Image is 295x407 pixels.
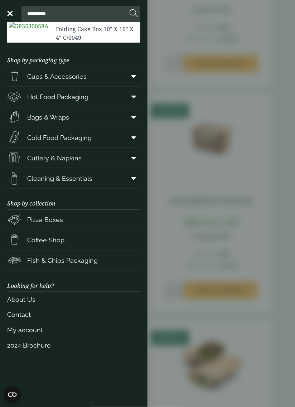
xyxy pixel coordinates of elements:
[7,230,140,250] a: Coffee Shop
[7,233,21,247] img: HotDrink_paperCup.svg
[7,89,21,104] img: Deli_box.svg
[27,174,92,183] span: Cleaning & Essentials
[27,235,64,245] span: Coffee Shop
[7,171,21,185] img: open-wipe.svg
[27,215,63,224] span: Pizza Boxes
[9,22,49,30] img: GP3530058A
[7,323,140,338] a: My account
[7,253,21,268] img: FishNchip_box.svg
[7,66,140,86] a: Cups & Accessories
[27,112,69,122] span: Bags & Wraps
[4,386,21,403] button: Open CMP widget
[7,22,50,56] a: GP3530058A
[27,256,98,265] span: Fish & Chips Packaging
[7,151,21,165] img: Cutlery.svg
[27,153,82,163] span: Cutlery & Napkins
[7,210,140,230] a: Pizza Boxes
[7,69,21,83] img: PintNhalf_cup.svg
[7,45,140,66] h3: Shop by packaging type
[7,148,140,168] a: Cutlery & Napkins
[7,338,140,353] a: 2024 Brochure
[56,25,135,42] span: Folding Cake Box 10" X 10" X 4" C/0049
[7,130,21,145] img: Sandwich_box.svg
[7,107,140,127] a: Bags & Wraps
[7,168,140,188] a: Cleaning & Essentials
[7,271,140,292] h3: Looking for help?
[7,110,21,124] img: Paper_carriers.svg
[7,87,140,107] a: Hot Food Packaging
[7,213,21,227] img: Pizza_boxes.svg
[27,133,92,142] span: Cold Food Packaging
[7,251,140,271] a: Fish & Chips Packaging
[27,92,88,102] span: Hot Food Packaging
[56,25,135,51] a: Folding Cake Box 10" X 10" X 4" C/0049
[7,292,140,307] a: About Us
[7,127,140,147] a: Cold Food Packaging
[27,72,87,81] span: Cups & Accessories
[7,189,140,209] h3: Shop by collection
[7,307,140,323] a: Contact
